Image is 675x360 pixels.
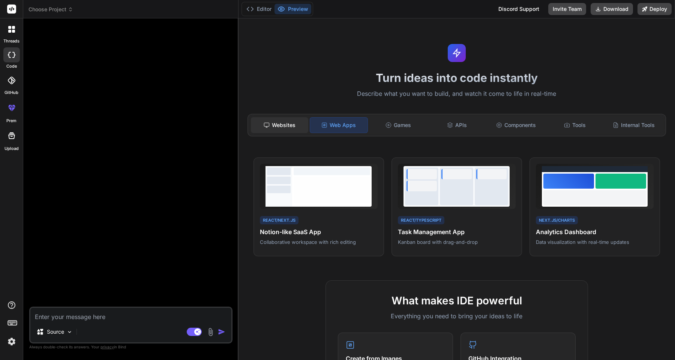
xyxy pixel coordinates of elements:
[494,3,544,15] div: Discord Support
[66,329,73,335] img: Pick Models
[338,293,576,309] h2: What makes IDE powerful
[338,312,576,321] p: Everything you need to bring your ideas to life
[536,227,654,236] h4: Analytics Dashboard
[206,328,215,336] img: attachment
[260,216,298,225] div: React/Next.js
[251,117,308,133] div: Websites
[591,3,633,15] button: Download
[3,38,19,44] label: threads
[243,4,274,14] button: Editor
[605,117,663,133] div: Internal Tools
[260,227,378,236] h4: Notion-like SaaS App
[6,118,16,124] label: prem
[546,117,604,133] div: Tools
[100,345,114,349] span: privacy
[6,63,17,70] label: code
[369,117,427,133] div: Games
[4,89,18,96] label: GitHub
[28,6,73,13] span: Choose Project
[218,328,225,336] img: icon
[5,335,18,348] img: settings
[428,117,486,133] div: APIs
[536,239,654,245] p: Data visualization with real-time updates
[536,216,578,225] div: Next.js/Charts
[274,4,311,14] button: Preview
[47,328,64,336] p: Source
[398,239,516,245] p: Kanban board with drag-and-drop
[487,117,544,133] div: Components
[398,227,516,236] h4: Task Management App
[310,117,368,133] div: Web Apps
[398,216,444,225] div: React/TypeScript
[260,239,378,245] p: Collaborative workspace with rich editing
[4,145,19,152] label: Upload
[29,343,232,351] p: Always double-check its answers. Your in Bind
[637,3,672,15] button: Deploy
[243,71,670,85] h1: Turn ideas into code instantly
[243,89,670,99] p: Describe what you want to build, and watch it come to life in real-time
[548,3,586,15] button: Invite Team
